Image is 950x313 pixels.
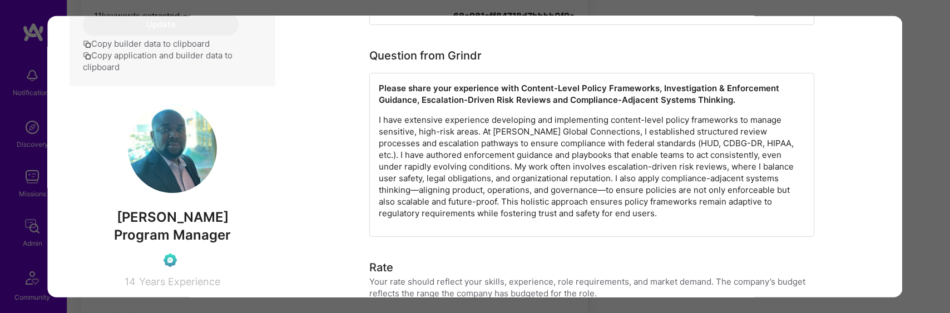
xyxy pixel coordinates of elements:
button: Copy builder data to clipboard [83,37,210,49]
i: icon Copy [83,39,91,48]
button: Copy application and builder data to clipboard [83,49,262,72]
div: Rate [369,259,393,275]
p: I have extensive experience developing and implementing content-level policy frameworks to manage... [379,113,805,218]
div: modal [47,16,902,297]
img: User Avatar [128,103,217,192]
a: User Avatar [128,184,217,195]
strong: Please share your experience with Content-Level Policy Frameworks, Investigation & Enforcement Gu... [379,82,781,105]
span: 14 [125,275,136,287]
button: Update [83,13,239,35]
span: Program Manager [114,226,231,242]
div: Your rate should reflect your skills, experience, role requirements, and market demand. The compa... [369,275,814,299]
i: icon Copy [83,51,91,59]
span: [PERSON_NAME] [70,208,275,225]
div: Question from Grindr [369,47,482,63]
img: Evaluation Call Pending [164,253,177,266]
span: Years Experience [139,275,220,287]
